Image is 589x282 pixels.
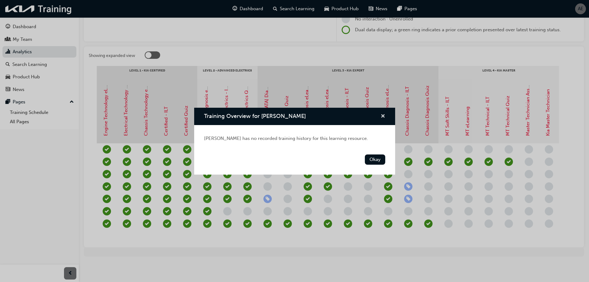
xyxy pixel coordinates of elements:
[381,114,385,119] span: cross-icon
[365,154,385,165] button: Okay
[204,113,306,119] span: Training Overview for [PERSON_NAME]
[204,135,385,142] div: [PERSON_NAME] has no recorded training history for this learning resource.
[194,108,395,175] div: Training Overview for Lachlan Pugsley
[381,113,385,120] button: cross-icon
